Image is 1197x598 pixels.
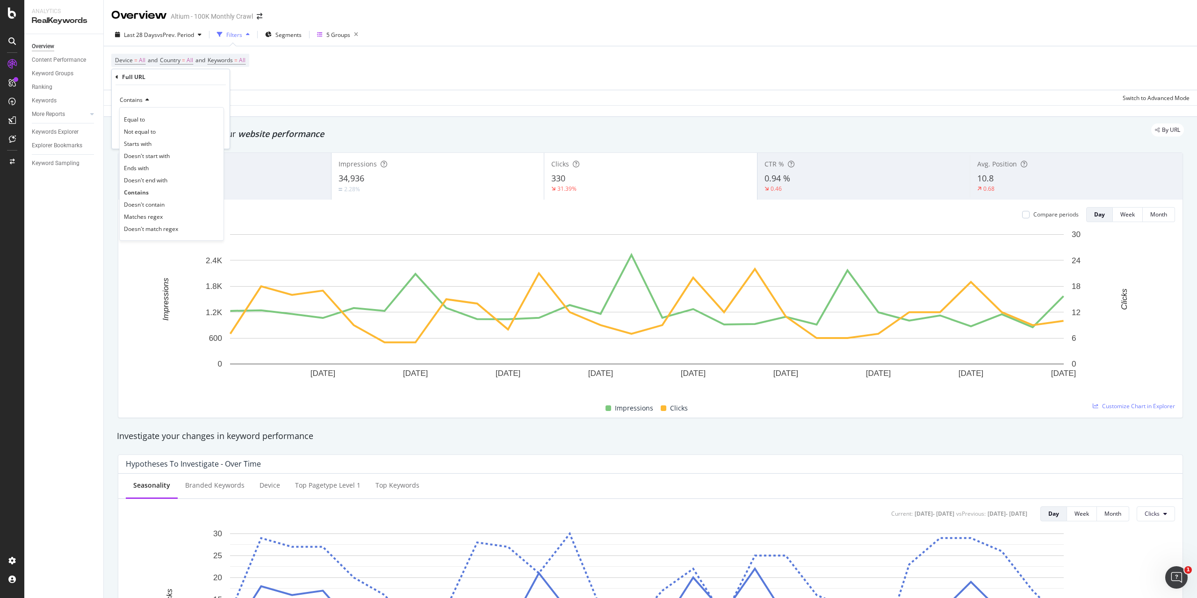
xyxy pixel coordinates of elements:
[209,334,222,343] text: 600
[213,551,222,560] text: 25
[261,27,305,42] button: Segments
[234,56,238,64] span: =
[32,127,79,137] div: Keywords Explorer
[1033,210,1079,218] div: Compare periods
[866,369,891,378] text: [DATE]
[1040,506,1067,521] button: Day
[32,96,97,106] a: Keywords
[1150,210,1167,218] div: Month
[124,213,163,221] span: Matches regex
[32,109,65,119] div: More Reports
[983,185,995,193] div: 0.68
[213,573,222,582] text: 20
[1072,230,1081,239] text: 30
[126,459,261,468] div: Hypotheses to Investigate - Over Time
[1074,510,1089,518] div: Week
[32,96,57,106] div: Keywords
[1102,402,1175,410] span: Customize Chart in Explorer
[32,159,97,168] a: Keyword Sampling
[1051,369,1076,378] text: [DATE]
[32,15,96,26] div: RealKeywords
[171,12,253,21] div: Altium - 100K Monthly Crawl
[1137,506,1175,521] button: Clicks
[1067,506,1097,521] button: Week
[551,173,565,184] span: 330
[182,56,185,64] span: =
[1094,210,1105,218] div: Day
[988,510,1027,518] div: [DATE] - [DATE]
[133,481,170,490] div: Seasonality
[557,185,577,193] div: 31.39%
[124,225,178,233] span: Doesn't match regex
[124,31,157,39] span: Last 28 Days
[1072,256,1081,265] text: 24
[206,308,223,317] text: 1.2K
[588,369,613,378] text: [DATE]
[1072,308,1081,317] text: 12
[134,56,137,64] span: =
[773,369,799,378] text: [DATE]
[959,369,984,378] text: [DATE]
[124,128,156,136] span: Not equal to
[187,54,193,67] span: All
[32,42,54,51] div: Overview
[344,185,360,193] div: 2.28%
[339,188,342,191] img: Equal
[977,173,994,184] span: 10.8
[185,481,245,490] div: Branded Keywords
[206,282,223,291] text: 1.8K
[1048,510,1059,518] div: Day
[157,31,194,39] span: vs Prev. Period
[208,56,233,64] span: Keywords
[1086,207,1113,222] button: Day
[375,481,419,490] div: Top Keywords
[120,96,143,104] span: Contains
[1145,510,1160,518] span: Clicks
[1120,210,1135,218] div: Week
[32,141,82,151] div: Explorer Bookmarks
[195,56,205,64] span: and
[117,430,1184,442] div: Investigate your changes in keyword performance
[1151,123,1184,137] div: legacy label
[326,31,350,39] div: 5 Groups
[124,115,145,123] span: Equal to
[1072,282,1081,291] text: 18
[1165,566,1188,589] iframe: Intercom live chat
[32,159,79,168] div: Keyword Sampling
[206,256,223,265] text: 2.4K
[956,510,986,518] div: vs Previous :
[111,27,205,42] button: Last 28 DaysvsPrev. Period
[124,188,149,196] span: Contains
[1113,207,1143,222] button: Week
[32,82,97,92] a: Ranking
[1119,90,1190,105] button: Switch to Advanced Mode
[496,369,521,378] text: [DATE]
[161,278,170,321] text: Impressions
[32,55,97,65] a: Content Performance
[1120,288,1129,310] text: Clicks
[32,69,97,79] a: Keyword Groups
[213,529,222,538] text: 30
[32,42,97,51] a: Overview
[764,159,784,168] span: CTR %
[226,31,242,39] div: Filters
[257,13,262,20] div: arrow-right-arrow-left
[124,164,149,172] span: Ends with
[670,403,688,414] span: Clicks
[115,132,145,141] button: Cancel
[122,73,145,81] div: Full URL
[615,403,653,414] span: Impressions
[764,173,790,184] span: 0.94 %
[295,481,361,490] div: Top pagetype Level 1
[32,127,97,137] a: Keywords Explorer
[124,176,167,184] span: Doesn't end with
[124,152,170,160] span: Doesn't start with
[310,369,336,378] text: [DATE]
[1143,207,1175,222] button: Month
[681,369,706,378] text: [DATE]
[124,140,151,148] span: Starts with
[915,510,954,518] div: [DATE] - [DATE]
[977,159,1017,168] span: Avg. Position
[32,82,52,92] div: Ranking
[32,7,96,15] div: Analytics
